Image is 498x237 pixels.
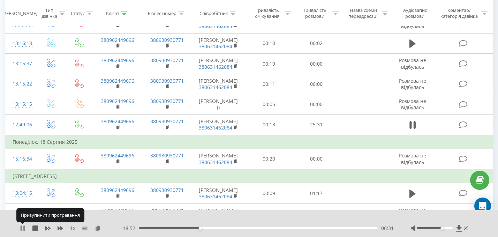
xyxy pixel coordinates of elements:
div: 13:04:15 [13,186,29,200]
div: Статус [71,10,85,16]
td: 00:10 [245,33,293,53]
a: 380962449696 [101,187,134,193]
td: [PERSON_NAME] [192,149,245,169]
a: 380631462084 [199,84,232,90]
td: [PERSON_NAME] [192,114,245,135]
a: 380631462084 [199,159,232,165]
td: [PERSON_NAME] () [192,203,245,224]
div: Accessibility label [440,227,443,230]
td: 00:00 [293,203,340,224]
td: 00:11 [245,74,293,94]
a: 380930930771 [150,77,184,84]
span: Розмова не відбулась [399,98,426,111]
div: Тривалість розмови [299,7,330,19]
span: Розмова не відбулась [399,57,426,70]
a: 380631462084 [199,43,232,50]
span: - 18:52 [121,225,139,232]
a: 380930930771 [150,118,184,125]
div: 12:49:06 [13,118,29,132]
td: 01:17 [293,183,340,203]
div: Open Intercom Messenger [474,198,491,214]
td: 00:00 [293,74,340,94]
a: 380962449696 [101,118,134,125]
span: 06:31 [381,225,394,232]
div: [PERSON_NAME] [2,10,37,16]
a: 380930930771 [150,57,184,64]
td: 00:00 [293,94,340,114]
div: Бізнес номер [148,10,176,16]
td: [PERSON_NAME] [192,183,245,203]
div: Клієнт [106,10,119,16]
td: 00:05 [245,94,293,114]
div: 13:15:15 [13,97,29,111]
span: Розмова не відбулась [399,152,426,165]
div: Тип дзвінка [41,7,57,19]
div: Коментар/категорія дзвінка [439,7,480,19]
td: 25:31 [293,114,340,135]
div: 13:02:58 [13,207,29,221]
td: 00:02 [293,33,340,53]
td: 00:13 [245,114,293,135]
div: Accessibility label [199,227,202,230]
a: 380962449696 [101,207,134,214]
span: Розмова не відбулась [399,207,426,220]
td: [PERSON_NAME] [192,54,245,74]
div: 13:15:22 [13,77,29,91]
div: Назва схеми переадресації [347,7,380,19]
a: 380962449696 [101,98,134,104]
span: Розмова не відбулась [399,77,426,90]
td: 00:09 [245,183,293,203]
td: [STREET_ADDRESS] [6,169,493,183]
a: 380930930771 [150,98,184,104]
a: 380962449696 [101,57,134,64]
td: 00:19 [245,54,293,74]
td: [PERSON_NAME] [192,33,245,53]
a: 380930930771 [150,37,184,43]
td: [PERSON_NAME] [192,74,245,94]
a: 380930930771 [150,187,184,193]
td: [PERSON_NAME] () [192,94,245,114]
a: 380962449696 [101,77,134,84]
div: Співробітник [199,10,228,16]
a: 380631462084 [199,64,232,70]
a: 380962449696 [101,152,134,159]
a: 380930930771 [150,207,184,214]
div: Призупинити програвання [16,208,84,222]
td: 00:20 [245,149,293,169]
div: 13:15:37 [13,57,29,71]
span: 1 x [70,225,75,232]
div: 15:16:34 [13,152,29,166]
td: 00:00 [293,54,340,74]
div: Тривалість очікування [251,7,283,19]
a: 380631462084 [199,124,232,131]
div: 13:16:18 [13,37,29,50]
td: 00:00 [293,149,340,169]
a: 380631462084 [199,193,232,200]
div: Аудіозапис розмови [396,7,434,19]
td: Понеділок, 18 Серпня 2025 [6,135,493,149]
a: 380930930771 [150,152,184,159]
td: 00:13 [245,203,293,224]
a: 380962449696 [101,37,134,43]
